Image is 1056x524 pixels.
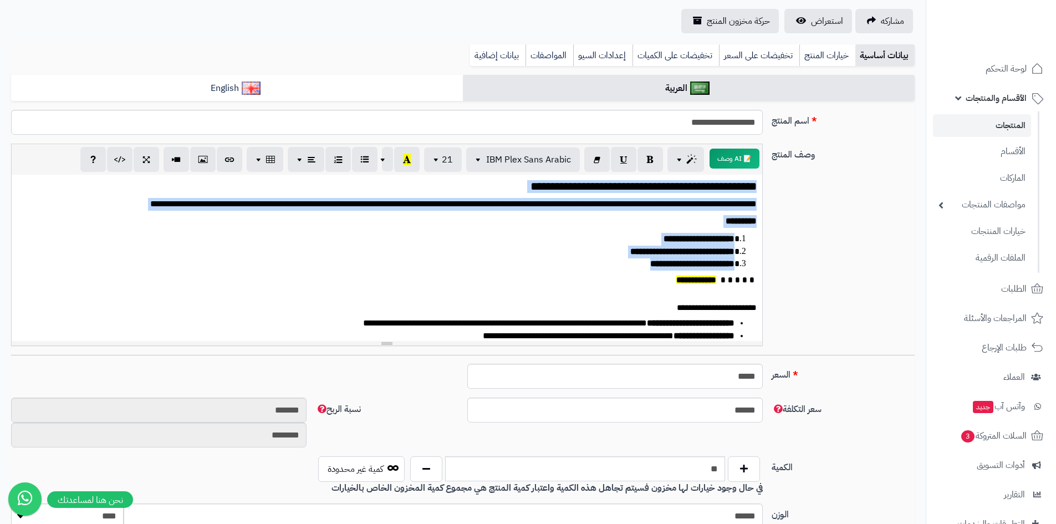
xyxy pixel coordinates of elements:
[933,276,1049,302] a: الطلبات
[573,44,632,67] a: إعدادات السيو
[981,29,1045,53] img: logo-2.png
[933,114,1031,137] a: المنتجات
[772,403,822,416] span: سعر التكلفة
[933,423,1049,449] a: السلات المتروكة3
[767,144,919,161] label: وصف المنتج
[690,82,710,95] img: العربية
[526,44,573,67] a: المواصفات
[315,403,361,416] span: نسبة الربح
[933,452,1049,479] a: أدوات التسويق
[964,311,1027,326] span: المراجعات والأسئلة
[424,147,462,172] button: 21
[881,14,904,28] span: مشاركه
[933,481,1049,508] a: التقارير
[331,481,763,495] b: في حال وجود خيارات لها مخزون فسيتم تجاهل هذه الكمية واعتبار كمية المنتج هي مجموع كمية المخزون الخ...
[799,44,855,67] a: خيارات المنتج
[960,428,1027,444] span: السلات المتروكة
[1001,281,1027,297] span: الطلبات
[855,44,915,67] a: بيانات أساسية
[933,393,1049,420] a: وآتس آبجديد
[681,9,779,33] a: حركة مخزون المنتج
[707,14,770,28] span: حركة مخزون المنتج
[933,246,1031,270] a: الملفات الرقمية
[1004,487,1025,502] span: التقارير
[933,220,1031,243] a: خيارات المنتجات
[933,193,1031,217] a: مواصفات المنتجات
[463,75,915,102] a: العربية
[767,503,919,521] label: الوزن
[632,44,719,67] a: تخفيضات على الكميات
[710,149,759,169] button: 📝 AI وصف
[986,61,1027,77] span: لوحة التحكم
[855,9,913,33] a: مشاركه
[767,364,919,381] label: السعر
[977,457,1025,473] span: أدوات التسويق
[442,153,453,166] span: 21
[933,140,1031,164] a: الأقسام
[933,364,1049,390] a: العملاء
[966,90,1027,106] span: الأقسام والمنتجات
[784,9,852,33] a: استعراض
[982,340,1027,355] span: طلبات الإرجاع
[719,44,799,67] a: تخفيضات على السعر
[961,430,975,442] span: 3
[933,55,1049,82] a: لوحة التحكم
[811,14,843,28] span: استعراض
[767,110,919,128] label: اسم المنتج
[1003,369,1025,385] span: العملاء
[11,75,463,102] a: English
[486,153,571,166] span: IBM Plex Sans Arabic
[466,147,580,172] button: IBM Plex Sans Arabic
[972,399,1025,414] span: وآتس آب
[242,82,261,95] img: English
[933,334,1049,361] a: طلبات الإرجاع
[933,305,1049,332] a: المراجعات والأسئلة
[973,401,993,413] span: جديد
[767,456,919,474] label: الكمية
[470,44,526,67] a: بيانات إضافية
[933,166,1031,190] a: الماركات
